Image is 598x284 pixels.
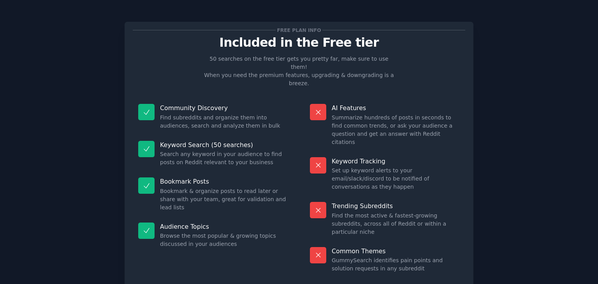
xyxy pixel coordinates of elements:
[133,36,465,49] p: Included in the Free tier
[332,202,460,210] p: Trending Subreddits
[160,150,288,167] dd: Search any keyword in your audience to find posts on Reddit relevant to your business
[160,114,288,130] dd: Find subreddits and organize them into audiences, search and analyze them in bulk
[160,223,288,231] p: Audience Topics
[160,141,288,149] p: Keyword Search (50 searches)
[332,256,460,273] dd: GummySearch identifies pain points and solution requests in any subreddit
[201,55,397,88] p: 50 searches on the free tier gets you pretty far, make sure to use them! When you need the premiu...
[160,187,288,212] dd: Bookmark & organize posts to read later or share with your team, great for validation and lead lists
[160,104,288,112] p: Community Discovery
[332,212,460,236] dd: Find the most active & fastest-growing subreddits, across all of Reddit or within a particular niche
[160,232,288,248] dd: Browse the most popular & growing topics discussed in your audiences
[332,247,460,255] p: Common Themes
[332,167,460,191] dd: Set up keyword alerts to your email/slack/discord to be notified of conversations as they happen
[332,157,460,165] p: Keyword Tracking
[276,26,322,34] span: Free plan info
[160,177,288,186] p: Bookmark Posts
[332,104,460,112] p: AI Features
[332,114,460,146] dd: Summarize hundreds of posts in seconds to find common trends, or ask your audience a question and...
